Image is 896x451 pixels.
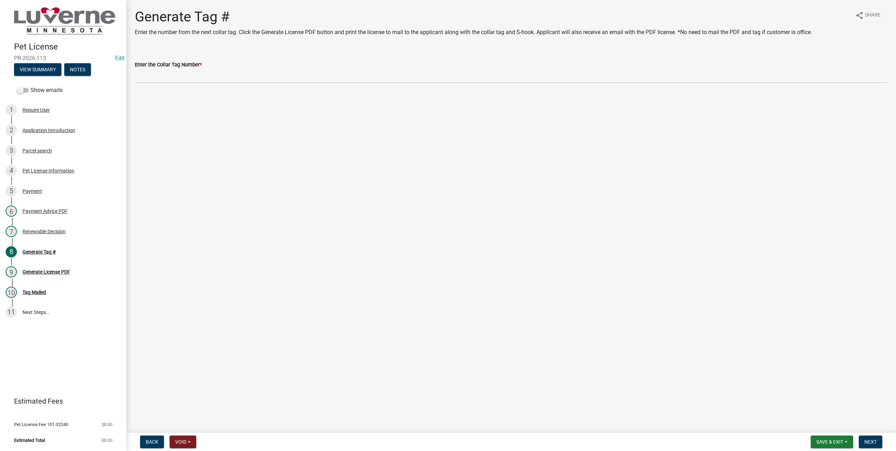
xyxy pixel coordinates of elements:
span: Estimated Total [14,438,45,443]
span: Share [865,11,881,20]
div: 3 [6,145,17,156]
div: Renewable Decision [22,229,66,234]
div: Pet License Information [22,168,74,173]
div: 1 [6,104,17,116]
div: 2 [6,125,17,136]
button: Notes [64,63,91,76]
div: Generate License PDF [22,269,70,274]
div: Tag Mailed [22,290,46,295]
div: 6 [6,205,17,217]
div: 9 [6,266,17,277]
h1: Generate Tag # [135,8,812,25]
span: Back [146,439,158,445]
button: Next [859,436,882,448]
span: Pet License Fee 101-32240 [14,422,68,427]
div: Generate Tag # [22,249,56,254]
h4: Pet License [14,42,121,52]
label: Show emails [17,86,62,94]
div: Payment Advice PDF [22,209,68,214]
div: 11 [6,307,17,318]
span: $8.00 [101,438,112,443]
div: Payment [22,189,42,194]
span: Next [864,439,877,445]
span: $8.00 [101,422,112,427]
span: Void [175,439,186,445]
a: Edit [115,55,125,61]
button: Save & Exit [811,436,853,448]
button: Back [140,436,164,448]
a: Estimated Fees [6,394,115,408]
div: 8 [6,246,17,257]
img: City of Luverne, Minnesota [14,7,115,34]
span: Save & Exit [816,439,843,445]
button: Void [170,436,196,448]
button: View Summary [14,63,61,76]
div: 10 [6,287,17,298]
span: PR-2026-113 [14,55,112,61]
div: 4 [6,165,17,176]
div: Application Introduction [22,128,75,133]
div: 7 [6,226,17,237]
div: 5 [6,185,17,197]
wm-modal-confirm: Notes [64,67,91,73]
i: share [855,11,864,20]
label: Enter the Collar Tag Number [135,63,202,67]
div: Parcel search [22,148,52,153]
wm-modal-confirm: Summary [14,67,61,73]
p: Enter the number from the next collar tag. Click the Generate License PDF button and print the li... [135,28,812,37]
wm-modal-confirm: Edit Application Number [115,55,125,61]
button: shareShare [850,8,886,22]
div: Require User [22,107,50,112]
